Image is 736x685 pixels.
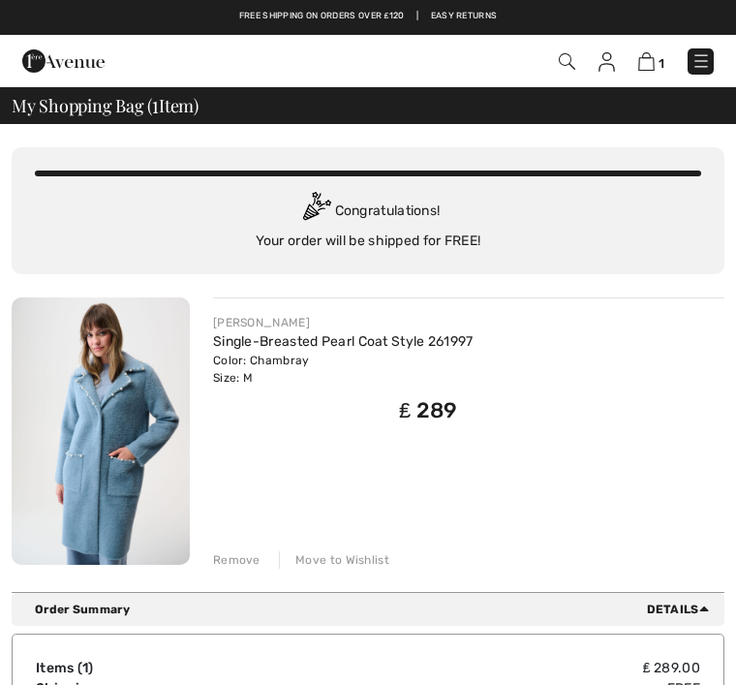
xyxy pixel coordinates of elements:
div: Order Summary [35,601,717,618]
span: ₤ 289 [399,397,458,423]
td: ₤ 289.00 [315,658,700,678]
span: | [416,10,418,23]
div: Color: Chambray Size: M [213,352,474,387]
img: My Info [598,52,615,72]
img: 1ère Avenue [22,42,105,80]
img: Congratulation2.svg [296,192,335,231]
a: 1ère Avenue [22,52,105,69]
span: Details [647,601,717,618]
span: My Shopping Bag ( Item) [12,97,199,114]
span: 1 [82,660,88,676]
div: Congratulations! Your order will be shipped for FREE! [35,192,701,251]
a: Single-Breasted Pearl Coat Style 261997 [213,333,474,350]
div: Move to Wishlist [279,551,389,569]
div: [PERSON_NAME] [213,314,474,331]
div: Remove [213,551,261,569]
a: 1 [638,51,664,72]
td: Items ( ) [36,658,315,678]
a: Easy Returns [431,10,498,23]
img: Search [559,53,575,70]
span: 1 [659,56,664,71]
img: Menu [691,51,711,71]
span: 1 [152,93,159,115]
img: Single-Breasted Pearl Coat Style 261997 [12,297,190,565]
img: Shopping Bag [638,52,655,71]
a: Free shipping on orders over ₤120 [239,10,405,23]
